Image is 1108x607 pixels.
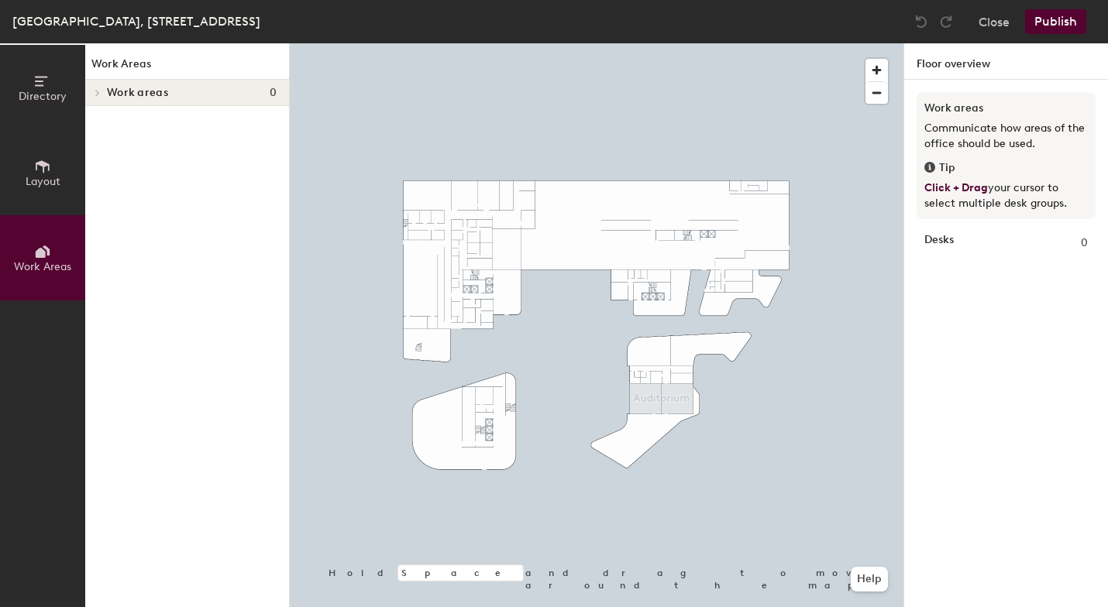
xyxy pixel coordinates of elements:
span: Directory [19,90,67,103]
strong: Desks [924,235,954,252]
button: Help [851,567,888,592]
p: your cursor to select multiple desk groups. [924,180,1088,211]
div: Tip [924,159,1088,177]
h3: Work areas [924,100,1088,117]
button: Close [979,9,1010,34]
h1: Work Areas [85,56,289,80]
span: Layout [26,175,60,188]
span: Work areas [107,87,168,99]
span: 0 [1081,235,1088,252]
div: [GEOGRAPHIC_DATA], [STREET_ADDRESS] [12,12,260,31]
span: Click + Drag [924,181,988,194]
img: Undo [914,14,929,29]
h1: Floor overview [904,43,1108,80]
button: Publish [1025,9,1086,34]
span: 0 [270,87,277,99]
p: Communicate how areas of the office should be used. [924,121,1088,152]
span: Work Areas [14,260,71,273]
img: Redo [938,14,954,29]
